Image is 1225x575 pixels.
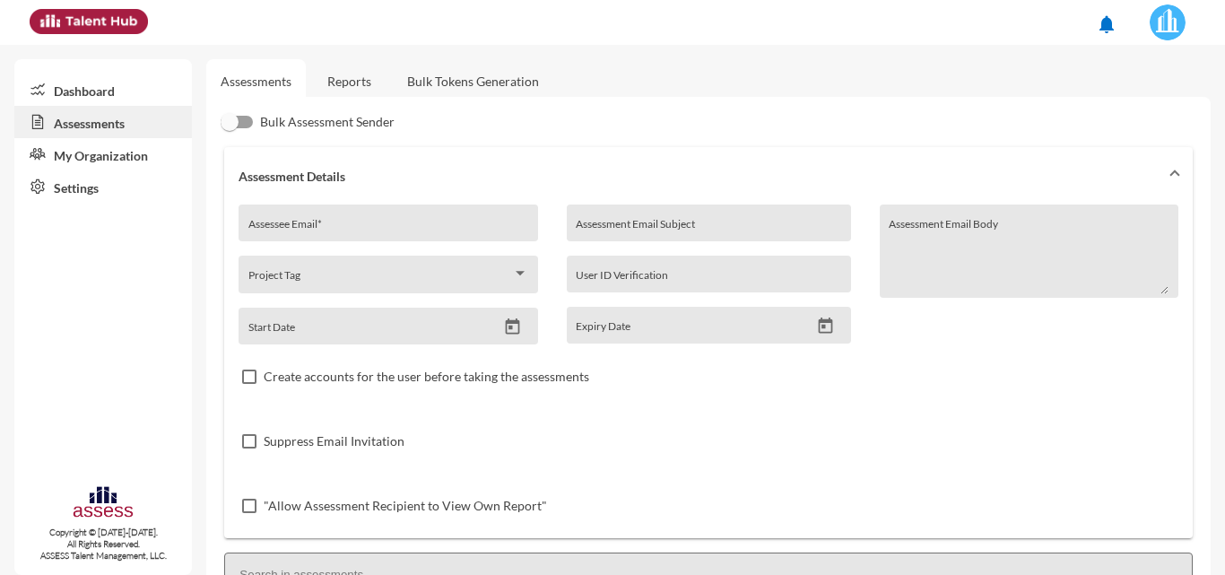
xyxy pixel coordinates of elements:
[14,106,192,138] a: Assessments
[260,111,395,133] span: Bulk Assessment Sender
[264,366,589,388] span: Create accounts for the user before taking the assessments
[14,74,192,106] a: Dashboard
[264,431,404,452] span: Suppress Email Invitation
[14,138,192,170] a: My Organization
[14,527,192,562] p: Copyright © [DATE]-[DATE]. All Rights Reserved. ASSESS Talent Management, LLC.
[224,205,1193,538] div: Assessment Details
[313,59,386,103] a: Reports
[1096,13,1117,35] mat-icon: notifications
[239,169,1157,184] mat-panel-title: Assessment Details
[264,495,547,517] span: "Allow Assessment Recipient to View Own Report"
[72,484,134,523] img: assesscompany-logo.png
[14,170,192,203] a: Settings
[393,59,553,103] a: Bulk Tokens Generation
[810,317,841,335] button: Open calendar
[497,318,528,336] button: Open calendar
[224,147,1193,205] mat-expansion-panel-header: Assessment Details
[221,74,291,89] a: Assessments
